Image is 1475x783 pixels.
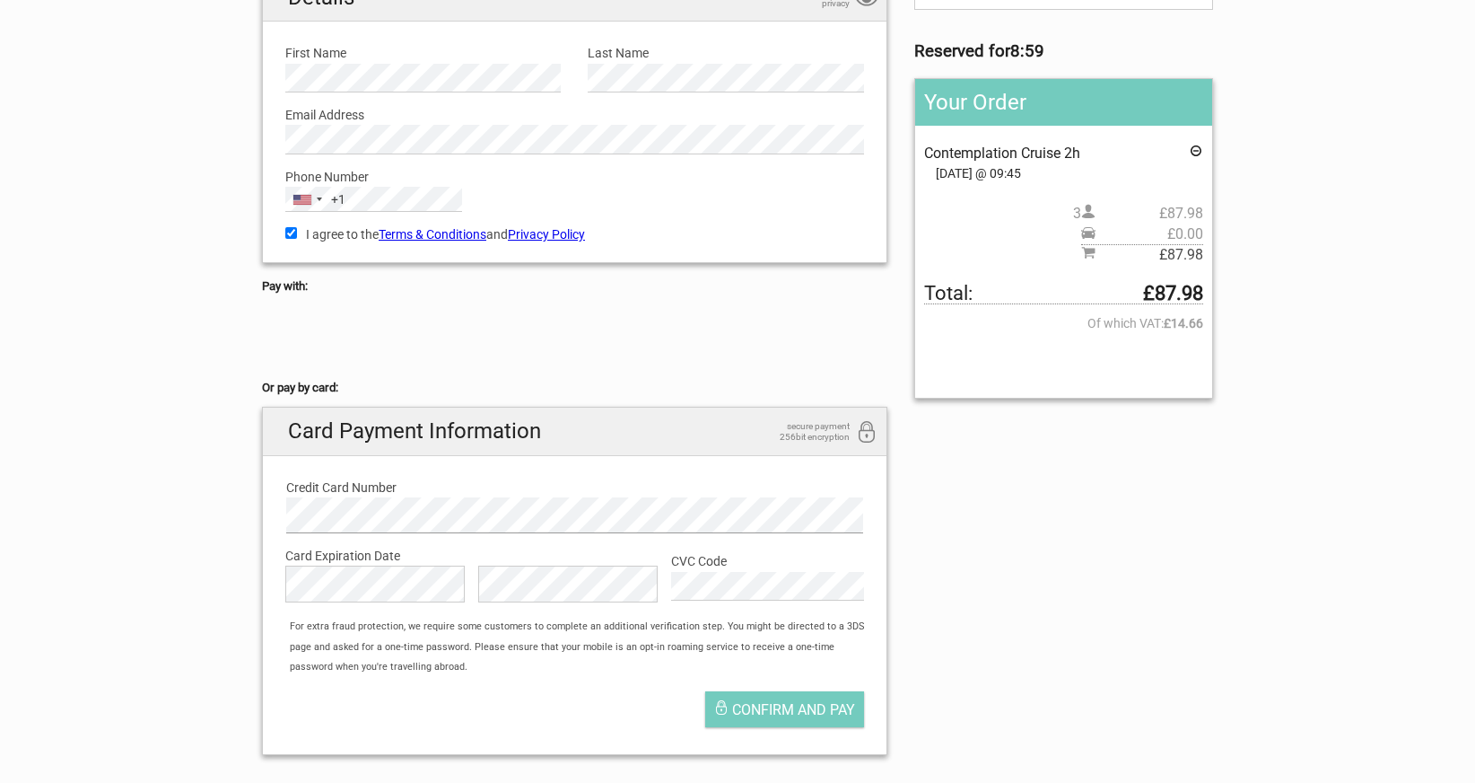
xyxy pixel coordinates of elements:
[286,478,863,497] label: Credit Card Number
[1095,245,1203,265] span: £87.98
[1081,224,1203,244] span: Pickup price
[281,617,886,677] div: For extra fraud protection, we require some customers to complete an additional verification step...
[924,163,1203,183] span: [DATE] @ 09:45
[1095,204,1203,224] span: £87.98
[25,31,203,46] p: We're away right now. Please check back later!
[508,227,585,242] a: Privacy Policy
[285,43,561,63] label: First Name
[1010,41,1044,61] strong: 8:59
[262,320,423,356] iframe: Secure payment button frame
[379,227,486,242] a: Terms & Conditions
[286,188,345,211] button: Selected country
[915,79,1212,126] h2: Your Order
[262,378,887,398] h5: Or pay by card:
[732,701,855,718] span: Confirm and pay
[1073,204,1203,224] span: 3 person(s)
[671,551,864,571] label: CVC Code
[588,43,863,63] label: Last Name
[206,28,228,49] button: Open LiveChat chat widget
[1164,313,1203,333] strong: £14.66
[914,41,1213,61] h3: Reserved for
[1143,284,1203,304] strong: £87.98
[924,313,1203,333] span: Of which VAT:
[1081,244,1203,265] span: Subtotal
[331,189,345,209] div: +1
[285,105,864,125] label: Email Address
[262,277,887,296] h5: Pay with:
[924,284,1203,304] span: Total to be paid
[1095,224,1203,244] span: £0.00
[285,224,864,244] label: I agree to the and
[285,546,864,566] label: Card Expiration Date
[856,421,877,445] i: 256bit encryption
[924,145,1080,162] span: Contemplation Cruise 2h
[285,167,864,187] label: Phone Number
[760,421,850,443] span: secure payment 256bit encryption
[705,691,864,727] button: Confirm and pay
[263,408,886,455] h2: Card Payment Information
